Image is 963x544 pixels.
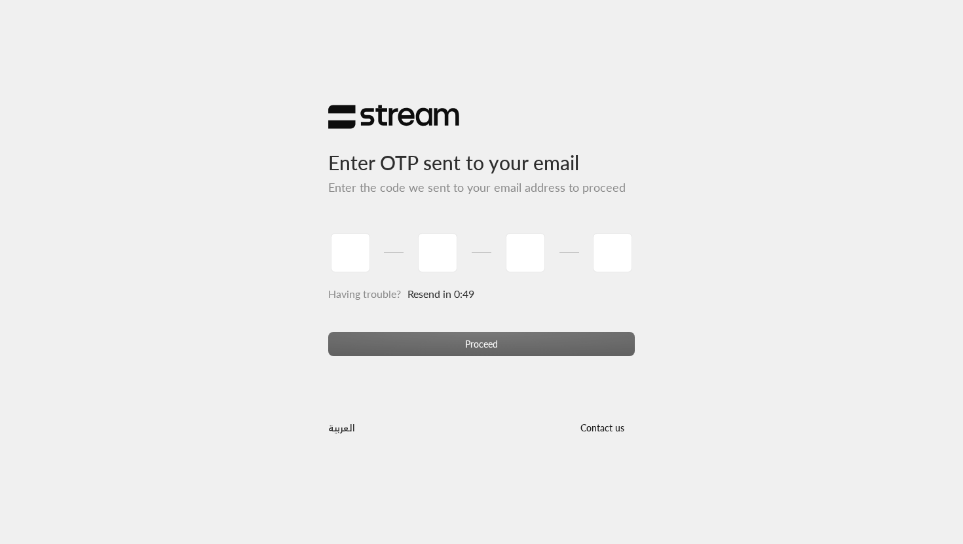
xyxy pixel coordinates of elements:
button: Contact us [569,416,635,440]
a: العربية [328,416,355,440]
span: Resend in 0:49 [407,287,474,300]
h3: Enter OTP sent to your email [328,130,635,175]
span: Having trouble? [328,287,401,300]
img: Stream Logo [328,104,459,130]
h5: Enter the code we sent to your email address to proceed [328,181,635,195]
a: Contact us [569,422,635,433]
